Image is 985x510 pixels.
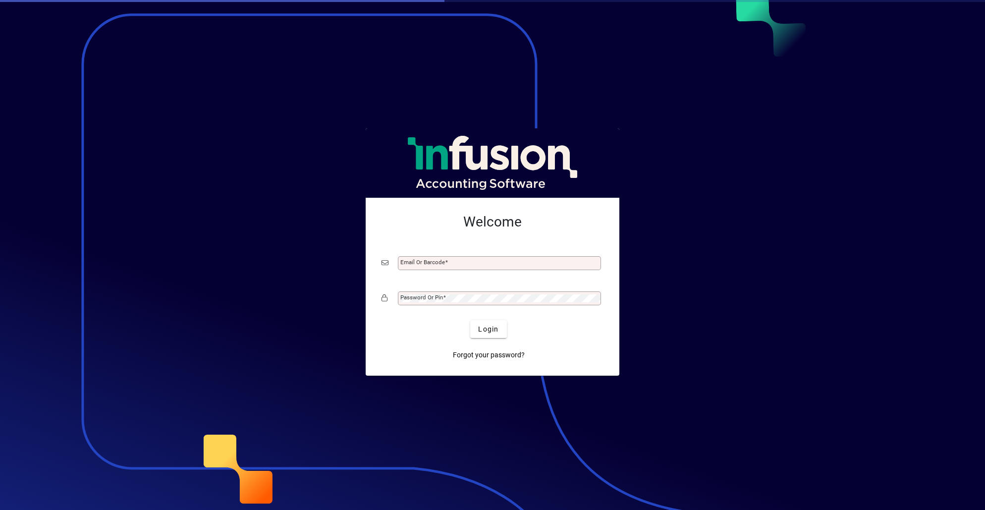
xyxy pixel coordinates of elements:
[449,346,529,364] a: Forgot your password?
[478,324,498,335] span: Login
[400,259,445,266] mat-label: Email or Barcode
[453,350,525,360] span: Forgot your password?
[470,320,506,338] button: Login
[400,294,443,301] mat-label: Password or Pin
[382,214,603,230] h2: Welcome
